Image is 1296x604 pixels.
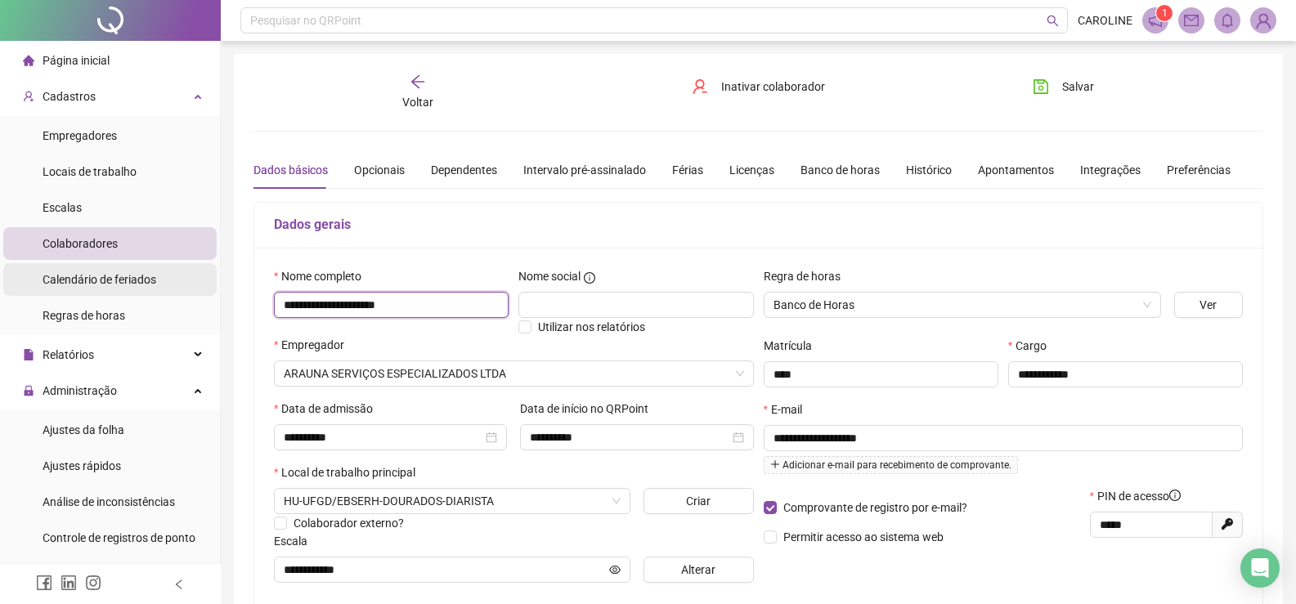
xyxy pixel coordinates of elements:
[253,161,328,179] div: Dados básicos
[774,293,1151,317] span: Banco de Horas
[609,564,621,575] span: eye
[43,423,124,436] span: Ajustes da folha
[274,463,426,481] label: Local de trabalho principal
[800,161,880,179] div: Banco de horas
[672,161,703,179] div: Férias
[1174,292,1243,318] button: Ver
[1162,7,1168,19] span: 1
[85,575,101,591] span: instagram
[43,459,121,472] span: Ajustes rápidos
[644,488,754,514] button: Criar
[520,400,659,418] label: Data de início no QRPoint
[43,165,137,178] span: Locais de trabalho
[1169,490,1181,501] span: info-circle
[1220,13,1235,28] span: bell
[274,400,383,418] label: Data de admissão
[43,90,96,103] span: Cadastros
[1167,161,1231,179] div: Preferências
[431,161,497,179] div: Dependentes
[23,349,34,360] span: file
[274,336,355,354] label: Empregador
[783,501,967,514] span: Comprovante de registro por e-mail?
[783,530,944,544] span: Permitir acesso ao sistema web
[402,96,433,109] span: Voltar
[538,320,645,333] span: Utilizar nos relatórios
[692,78,708,95] span: user-delete
[764,267,851,285] label: Regra de horas
[23,91,34,102] span: user-add
[721,78,825,96] span: Inativar colaborador
[354,161,405,179] div: Opcionais
[729,161,774,179] div: Licenças
[274,532,318,550] label: Escala
[23,385,34,396] span: lock
[274,215,1243,235] h5: Dados gerais
[43,129,117,142] span: Empregadores
[1020,74,1106,100] button: Salvar
[284,361,744,386] span: ARAUNA SERVIÇOS ESPECIALIZADOS LTDA
[523,161,646,179] div: Intervalo pré-assinalado
[1033,78,1049,95] span: save
[43,201,82,214] span: Escalas
[43,348,94,361] span: Relatórios
[1184,13,1199,28] span: mail
[1251,8,1276,33] img: 89421
[36,575,52,591] span: facebook
[410,74,426,90] span: arrow-left
[274,267,372,285] label: Nome completo
[43,384,117,397] span: Administração
[43,531,195,544] span: Controle de registros de ponto
[1062,78,1094,96] span: Salvar
[644,557,754,583] button: Alterar
[978,161,1054,179] div: Apontamentos
[1080,161,1141,179] div: Integrações
[1156,5,1173,21] sup: 1
[764,456,1018,474] span: Adicionar e-mail para recebimento de comprovante.
[686,492,711,510] span: Criar
[1240,548,1280,588] div: Open Intercom Messenger
[770,459,780,469] span: plus
[1047,15,1059,27] span: search
[681,561,715,579] span: Alterar
[43,495,175,508] span: Análise de inconsistências
[294,517,404,530] span: Colaborador externo?
[43,309,125,322] span: Regras de horas
[43,273,156,286] span: Calendário de feriados
[679,74,837,100] button: Inativar colaborador
[1200,296,1217,314] span: Ver
[43,237,118,250] span: Colaboradores
[61,575,77,591] span: linkedin
[43,54,110,67] span: Página inicial
[906,161,952,179] div: Histórico
[23,55,34,66] span: home
[518,267,581,285] span: Nome social
[764,400,813,418] label: E-mail
[1078,11,1132,29] span: CAROLINE
[1148,13,1163,28] span: notification
[284,489,621,513] span: RUA IVO ALVES DA ROCHA, 558 – ALTOS DO INDAIÁ
[584,272,595,284] span: info-circle
[173,579,185,590] span: left
[1097,487,1181,505] span: PIN de acesso
[764,337,823,355] label: Matrícula
[1008,337,1057,355] label: Cargo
